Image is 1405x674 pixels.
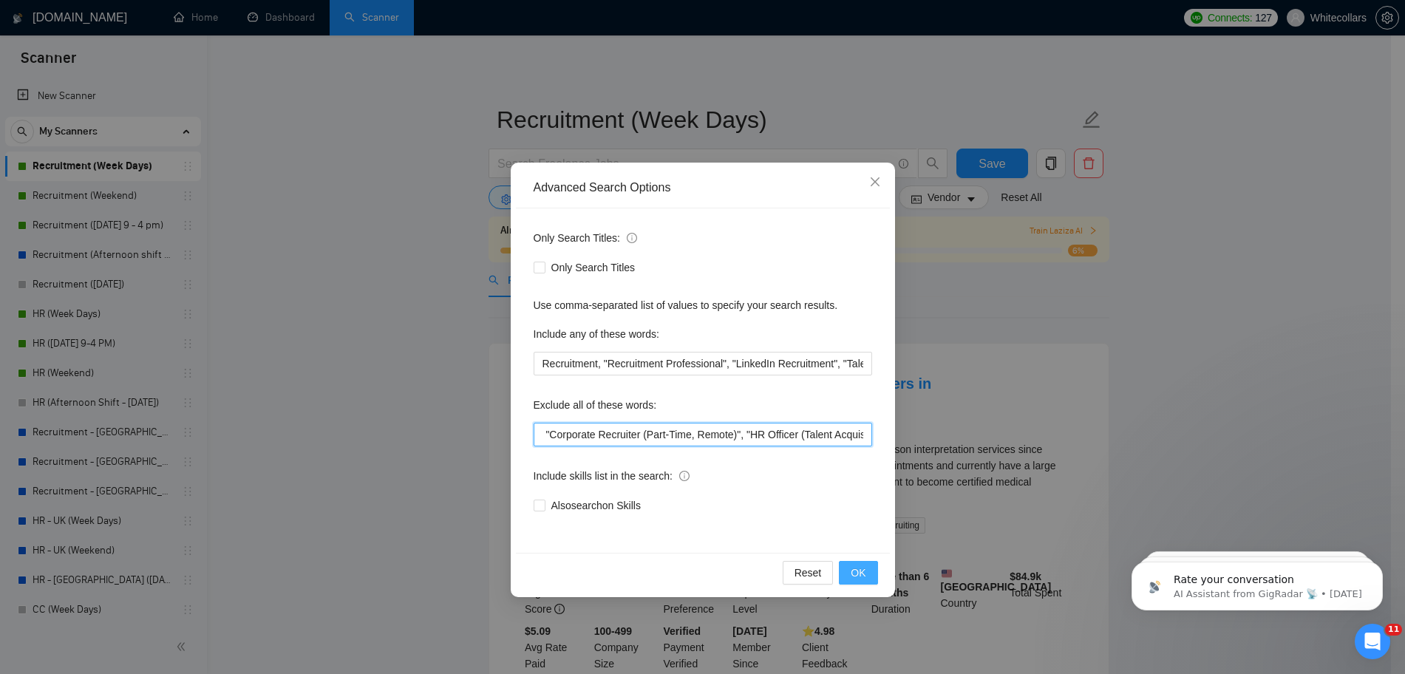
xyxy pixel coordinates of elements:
[839,561,877,585] button: OK
[545,497,647,514] span: Also search on Skills
[545,259,642,276] span: Only Search Titles
[534,180,872,196] div: Advanced Search Options
[534,468,690,484] span: Include skills list in the search:
[855,163,895,202] button: Close
[534,297,872,313] div: Use comma-separated list of values to specify your search results.
[627,233,637,243] span: info-circle
[1109,531,1405,634] iframe: Intercom notifications message
[1355,624,1390,659] iframe: Intercom live chat
[679,471,690,481] span: info-circle
[1385,624,1402,636] span: 11
[534,230,637,246] span: Only Search Titles:
[783,561,834,585] button: Reset
[851,565,865,581] span: OK
[795,565,822,581] span: Reset
[869,176,881,188] span: close
[534,322,659,346] label: Include any of these words:
[534,393,657,417] label: Exclude all of these words:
